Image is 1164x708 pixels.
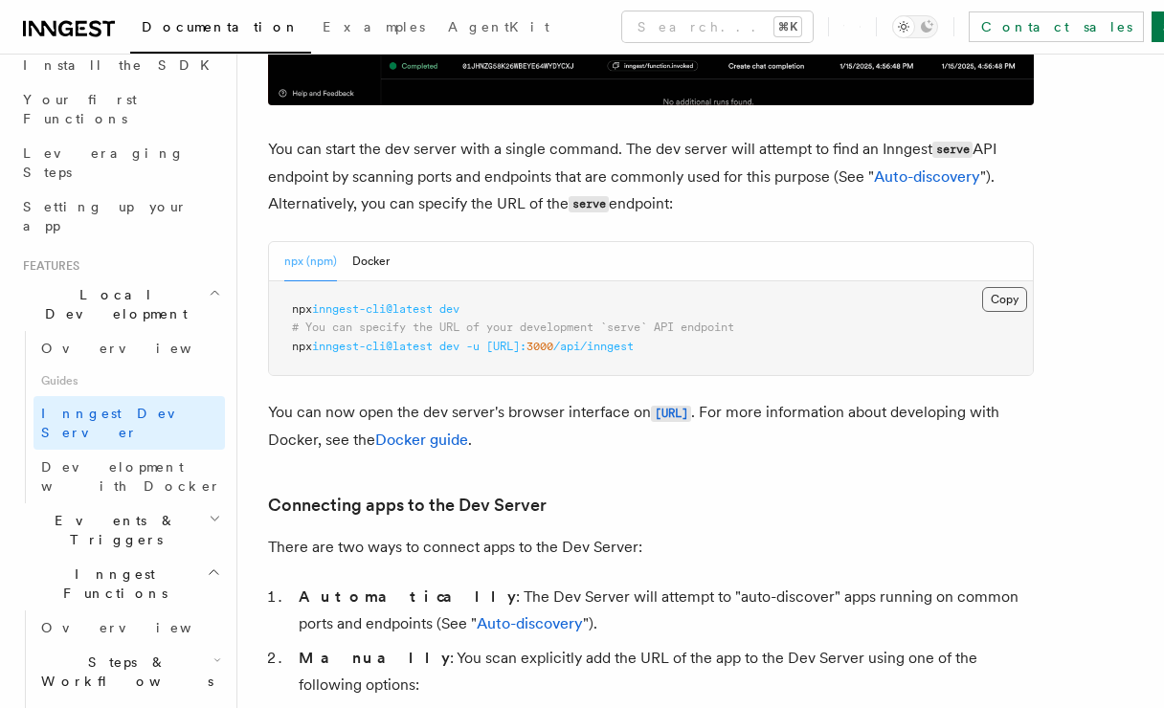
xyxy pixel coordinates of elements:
a: Documentation [130,6,311,54]
a: Overview [34,331,225,365]
button: Events & Triggers [15,503,225,557]
kbd: ⌘K [774,17,801,36]
a: Contact sales [969,11,1144,42]
button: Local Development [15,277,225,331]
p: You can now open the dev server's browser interface on . For more information about developing wi... [268,399,1034,454]
span: inngest-cli@latest [312,340,433,353]
strong: Manually [299,649,450,667]
span: Examples [323,19,425,34]
span: /api/inngest [553,340,634,353]
span: [URL]: [486,340,526,353]
button: npx (npm) [284,242,337,281]
a: Examples [311,6,436,52]
a: Overview [34,610,225,645]
span: Development with Docker [41,459,221,494]
span: dev [439,302,459,316]
span: npx [292,340,312,353]
a: Setting up your app [15,189,225,243]
li: : The Dev Server will attempt to "auto-discover" apps running on common ports and endpoints (See ... [293,584,1034,637]
span: AgentKit [448,19,549,34]
span: npx [292,302,312,316]
button: Inngest Functions [15,557,225,610]
a: Leveraging Steps [15,136,225,189]
span: Local Development [15,285,209,323]
span: Overview [41,341,238,356]
span: dev [439,340,459,353]
span: Install the SDK [23,57,221,73]
a: Your first Functions [15,82,225,136]
button: Copy [982,287,1027,312]
a: Docker guide [375,431,468,449]
span: inngest-cli@latest [312,302,433,316]
button: Toggle dark mode [892,15,938,38]
span: # You can specify the URL of your development `serve` API endpoint [292,321,734,334]
a: Auto-discovery [874,167,980,186]
a: [URL] [651,403,691,421]
span: Events & Triggers [15,511,209,549]
a: Development with Docker [34,450,225,503]
span: 3000 [526,340,553,353]
span: Leveraging Steps [23,145,185,180]
span: Features [15,258,79,274]
code: [URL] [651,406,691,422]
button: Search...⌘K [622,11,813,42]
strong: Automatically [299,587,516,606]
button: Docker [352,242,390,281]
p: You can start the dev server with a single command. The dev server will attempt to find an Innges... [268,136,1034,218]
span: Guides [34,365,225,396]
span: Setting up your app [23,199,188,233]
span: Overview [41,620,238,635]
span: -u [466,340,480,353]
span: Your first Functions [23,92,137,126]
a: AgentKit [436,6,561,52]
span: Inngest Functions [15,564,207,603]
span: Steps & Workflows [34,653,213,691]
code: serve [569,196,609,212]
button: Steps & Workflows [34,645,225,698]
div: Local Development [15,331,225,503]
a: Inngest Dev Server [34,396,225,450]
code: serve [932,142,973,158]
a: Connecting apps to the Dev Server [268,492,547,519]
a: Install the SDK [15,48,225,82]
p: There are two ways to connect apps to the Dev Server: [268,534,1034,561]
span: Inngest Dev Server [41,406,205,440]
a: Auto-discovery [477,614,583,632]
span: Documentation [142,19,300,34]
